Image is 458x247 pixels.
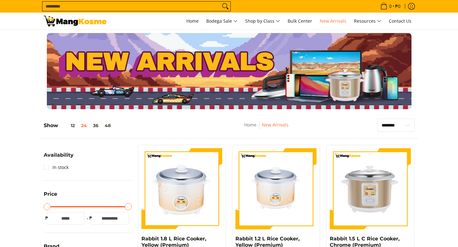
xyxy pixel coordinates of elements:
[44,16,107,26] img: New Arrivals: Fresh Release from The Premium Brands l Mang Kosme
[284,13,315,30] a: Bulk Center
[203,13,241,30] a: Bodega Sale
[388,4,393,8] span: 0
[44,153,74,158] span: Availability
[394,4,401,8] span: ₱0
[58,123,78,128] button: 12
[44,192,57,197] span: Price
[244,122,257,128] a: Home
[378,3,402,10] span: •
[320,18,346,24] span: New Arrivals
[386,13,415,30] a: Contact Us
[141,148,223,229] img: https://mangkosme.com/products/rabbit-1-8-l-rice-cooker-yellow-class-a
[78,123,90,128] button: 24
[242,13,283,30] a: Shop by Class
[90,123,102,128] button: 36
[88,215,94,221] span: ₱
[354,17,381,25] span: Resources
[202,121,331,135] nav: Breadcrumbs
[183,13,202,30] a: Home
[317,13,350,30] a: New Arrivals
[113,13,415,30] nav: Main Menu
[288,18,312,24] span: Bulk Center
[44,192,57,201] summary: Open
[389,18,411,24] span: Contact Us
[44,122,114,129] h5: Show
[44,215,50,221] span: ₱
[44,153,74,162] summary: Open
[220,2,230,11] button: Search
[262,122,289,128] a: New Arrivals
[235,148,317,229] img: rabbit-1.2-liter-rice-cooker-yellow-full-view-mang-kosme
[102,123,114,128] button: 48
[245,17,280,25] span: Shop by Class
[206,17,238,25] span: Bodega Sale
[44,162,69,172] a: In stock
[186,18,199,24] span: Home
[351,13,384,30] a: Resources
[330,148,411,229] img: https://mangkosme.com/products/rabbit-1-5-l-c-rice-cooker-chrome-class-a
